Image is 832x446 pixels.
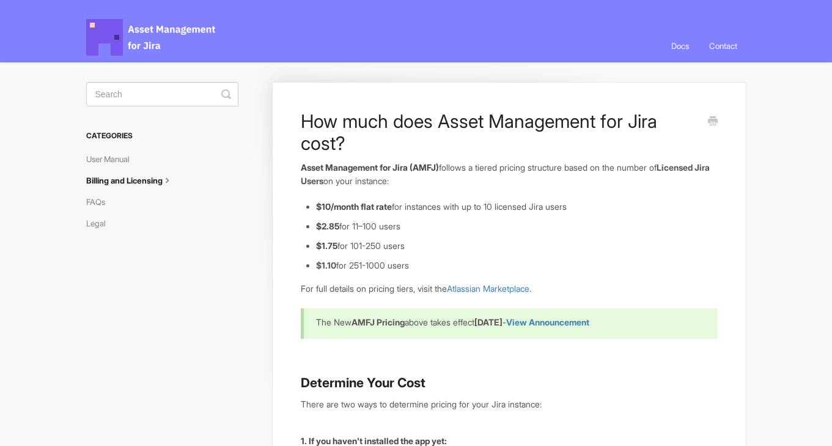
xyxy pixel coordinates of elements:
[316,260,336,270] b: $1.10
[662,29,698,62] a: Docs
[316,239,717,253] li: for 101-250 users
[86,192,114,212] a: FAQs
[301,436,447,446] strong: 1. If you haven't installed the app yet:
[86,171,183,190] a: Billing and Licensing
[316,316,702,329] p: The New above takes effect -
[474,317,503,327] b: [DATE]
[316,221,339,231] strong: $2.85
[86,149,139,169] a: User Manual
[352,317,405,327] b: AMFJ Pricing
[316,240,337,251] strong: $1.75
[316,201,392,212] strong: $10/month flat rate
[316,200,717,214] li: for instances with up to 10 licensed Jira users
[506,317,589,327] a: View Announcement
[316,259,717,272] li: for 251-1000 users
[316,220,717,233] li: for 11–100 users
[301,161,717,187] p: follows a tiered pricing structure based on the number of on your instance:
[86,214,115,233] a: Legal
[447,283,529,294] a: Atlassian Marketplace
[700,29,746,62] a: Contact
[86,82,238,106] input: Search
[708,115,718,128] a: Print this Article
[301,162,439,173] strong: Asset Management for Jira (AMFJ)
[301,398,717,411] p: There are two ways to determine pricing for your Jira instance:
[301,282,717,295] p: For full details on pricing tiers, visit the .
[86,125,238,147] h3: Categories
[301,374,717,392] h3: Determine Your Cost
[86,19,217,56] span: Asset Management for Jira Docs
[301,162,710,186] b: Licensed Jira Users
[301,110,699,154] h1: How much does Asset Management for Jira cost?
